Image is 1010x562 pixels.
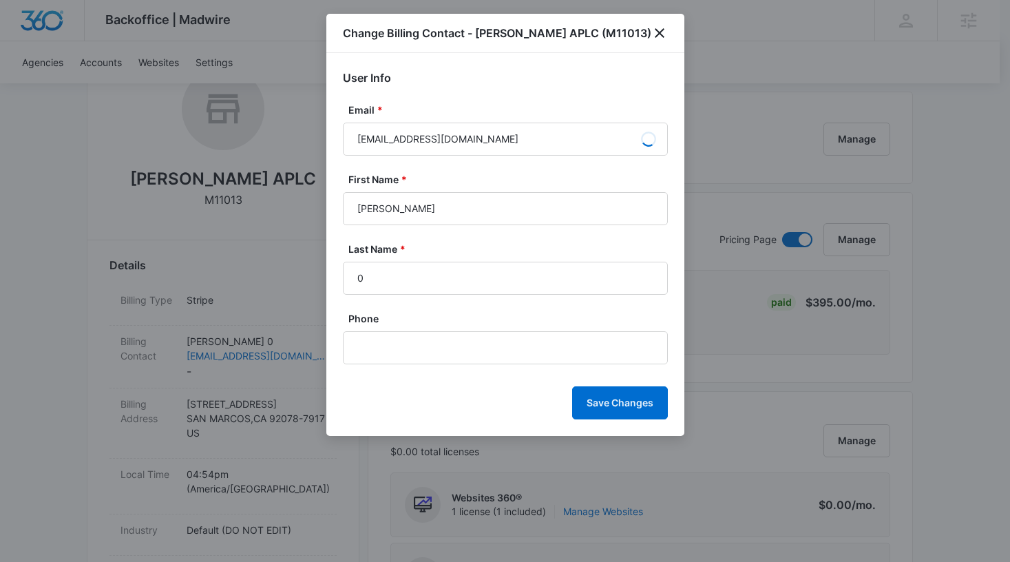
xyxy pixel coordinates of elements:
input: janedoe@gmail.com [343,123,668,156]
label: Phone [348,311,673,326]
label: Last Name [348,242,673,256]
button: close [651,25,668,41]
h2: User Info [343,70,668,86]
button: Save Changes [572,386,668,419]
h1: Change Billing Contact - [PERSON_NAME] APLC (M11013) [343,25,651,41]
label: Email [348,103,673,117]
label: First Name [348,172,673,187]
